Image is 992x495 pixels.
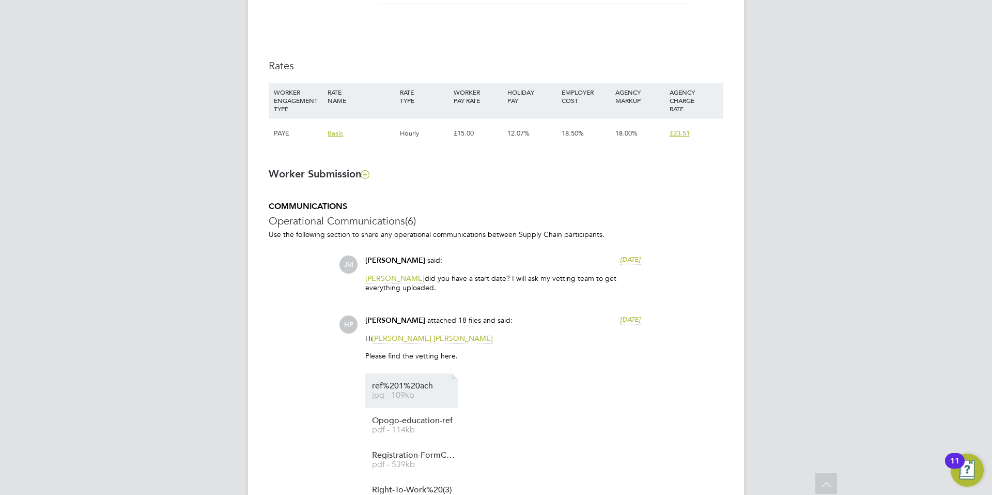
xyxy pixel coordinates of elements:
[372,417,455,425] span: Opogo-education-ref
[269,201,723,212] h5: COMMUNICATIONS
[372,426,455,434] span: pdf - 114kb
[670,129,690,138] span: £23.51
[365,316,425,325] span: [PERSON_NAME]
[271,118,325,148] div: PAYE
[372,382,455,390] span: ref%201%20ach
[397,83,451,110] div: RATE TYPE
[365,351,641,361] p: Please find the vetting here.
[951,454,984,487] button: Open Resource Center, 11 new notifications
[397,118,451,148] div: Hourly
[562,129,584,138] span: 18.50%
[365,334,641,343] p: Hi
[365,256,425,265] span: [PERSON_NAME]
[451,118,505,148] div: £15.00
[269,59,723,72] h3: Rates
[613,83,667,110] div: AGENCY MARKUP
[328,129,343,138] span: Basic
[559,83,613,110] div: EMPLOYER COST
[269,214,723,228] h3: Operational Communications
[615,129,638,138] span: 18.00%
[269,230,723,239] p: Use the following section to share any operational communications between Supply Chain participants.
[427,316,513,325] span: attached 18 files and said:
[405,214,416,228] span: (6)
[372,382,455,399] a: ref%201%20ach jpg - 109kb
[339,316,358,334] span: HP
[372,334,431,343] span: [PERSON_NAME]
[269,168,369,180] b: Worker Submission
[372,452,455,459] span: Registration-FormClone-180920251547
[271,83,325,118] div: WORKER ENGAGEMENT TYPE
[365,274,641,292] p: did you have a start date? I will ask my vetting team to get everything uploaded.
[620,255,641,264] span: [DATE]
[433,334,493,343] span: [PERSON_NAME]
[365,274,425,283] span: [PERSON_NAME]
[427,256,442,265] span: said:
[372,461,455,469] span: pdf - 539kb
[372,417,455,434] a: Opogo-education-ref pdf - 114kb
[620,315,641,324] span: [DATE]
[950,461,959,474] div: 11
[372,452,455,469] a: Registration-FormClone-180920251547 pdf - 539kb
[505,83,559,110] div: HOLIDAY PAY
[372,392,455,399] span: jpg - 109kb
[339,256,358,274] span: JM
[451,83,505,110] div: WORKER PAY RATE
[325,83,397,110] div: RATE NAME
[667,83,721,118] div: AGENCY CHARGE RATE
[372,486,455,494] span: Right-To-Work%20(3)
[507,129,530,138] span: 12.07%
